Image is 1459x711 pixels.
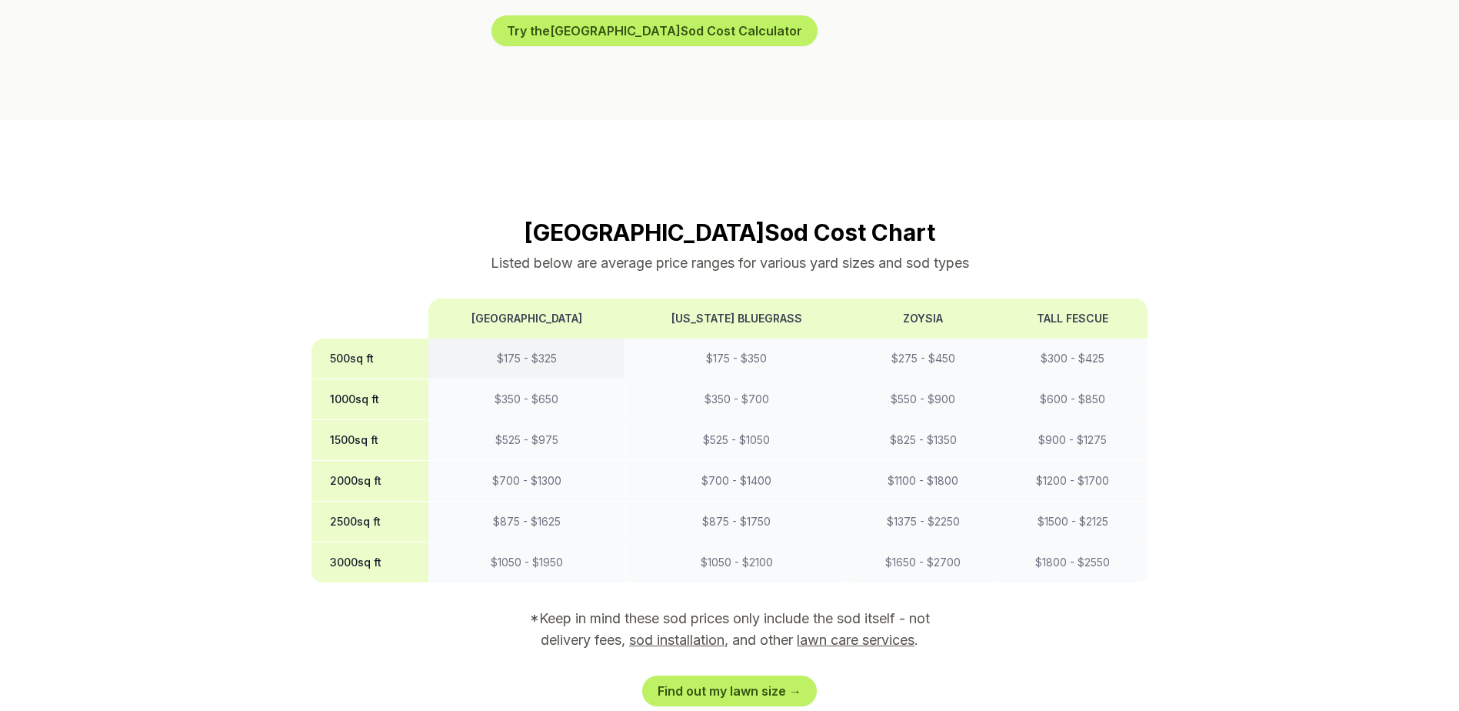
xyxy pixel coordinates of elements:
[311,339,429,379] th: 500 sq ft
[998,461,1148,502] td: $ 1200 - $ 1700
[625,299,848,339] th: [US_STATE] Bluegrass
[625,542,848,583] td: $ 1050 - $ 2100
[428,379,625,420] td: $ 350 - $ 650
[311,502,429,542] th: 2500 sq ft
[998,420,1148,461] td: $ 900 - $ 1275
[625,420,848,461] td: $ 525 - $ 1050
[998,502,1148,542] td: $ 1500 - $ 2125
[311,252,1148,274] p: Listed below are average price ranges for various yard sizes and sod types
[848,339,998,379] td: $ 275 - $ 450
[311,461,429,502] th: 2000 sq ft
[428,420,625,461] td: $ 525 - $ 975
[625,339,848,379] td: $ 175 - $ 350
[428,502,625,542] td: $ 875 - $ 1625
[428,461,625,502] td: $ 700 - $ 1300
[848,299,998,339] th: Zoysia
[848,420,998,461] td: $ 825 - $ 1350
[848,461,998,502] td: $ 1100 - $ 1800
[428,339,625,379] td: $ 175 - $ 325
[311,379,429,420] th: 1000 sq ft
[797,632,914,648] a: lawn care services
[848,542,998,583] td: $ 1650 - $ 2700
[848,502,998,542] td: $ 1375 - $ 2250
[848,379,998,420] td: $ 550 - $ 900
[311,542,429,583] th: 3000 sq ft
[428,299,625,339] th: [GEOGRAPHIC_DATA]
[998,379,1148,420] td: $ 600 - $ 850
[998,339,1148,379] td: $ 300 - $ 425
[625,461,848,502] td: $ 700 - $ 1400
[629,632,725,648] a: sod installation
[311,219,1148,246] h2: [GEOGRAPHIC_DATA] Sod Cost Chart
[491,15,818,46] button: Try the[GEOGRAPHIC_DATA]Sod Cost Calculator
[508,608,951,651] p: *Keep in mind these sod prices only include the sod itself - not delivery fees, , and other .
[998,299,1148,339] th: Tall Fescue
[625,379,848,420] td: $ 350 - $ 700
[428,542,625,583] td: $ 1050 - $ 1950
[625,502,848,542] td: $ 875 - $ 1750
[998,542,1148,583] td: $ 1800 - $ 2550
[642,676,817,706] a: Find out my lawn size →
[311,420,429,461] th: 1500 sq ft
